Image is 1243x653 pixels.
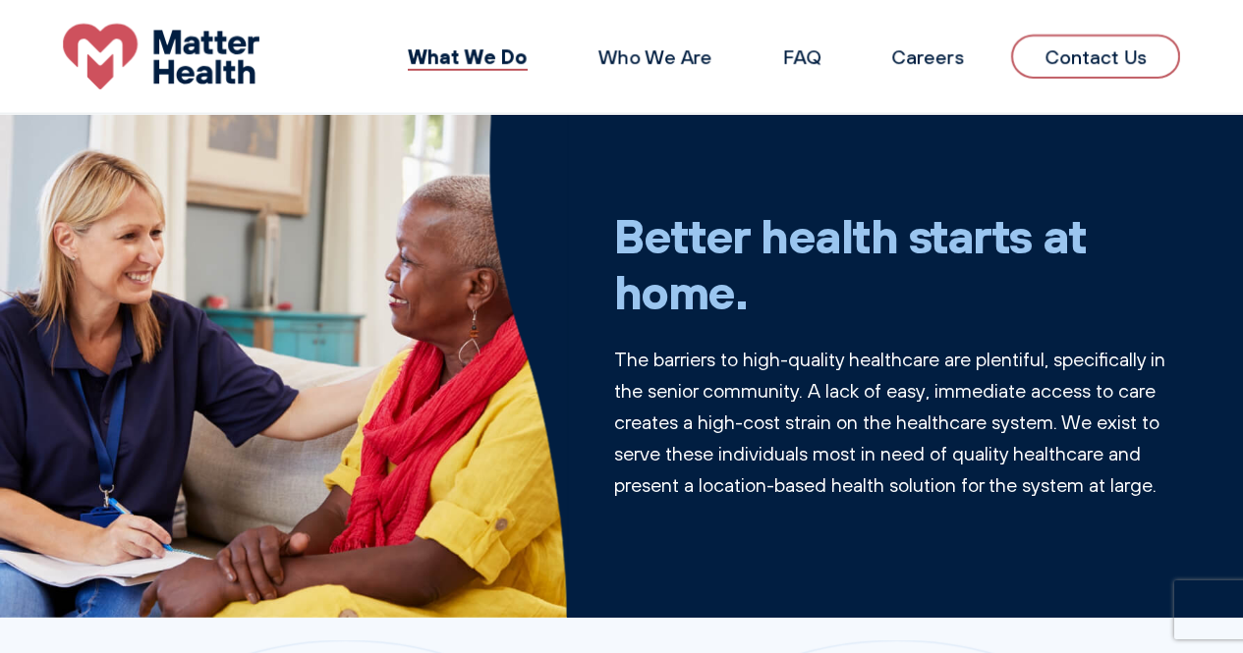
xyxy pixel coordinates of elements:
[614,344,1181,501] p: The barriers to high-quality healthcare are plentiful, specifically in the senior community. A la...
[598,44,712,69] a: Who We Are
[1011,34,1180,79] a: Contact Us
[783,44,820,69] a: FAQ
[891,44,964,69] a: Careers
[408,43,528,69] a: What We Do
[614,207,1181,320] h1: Better health starts at home.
